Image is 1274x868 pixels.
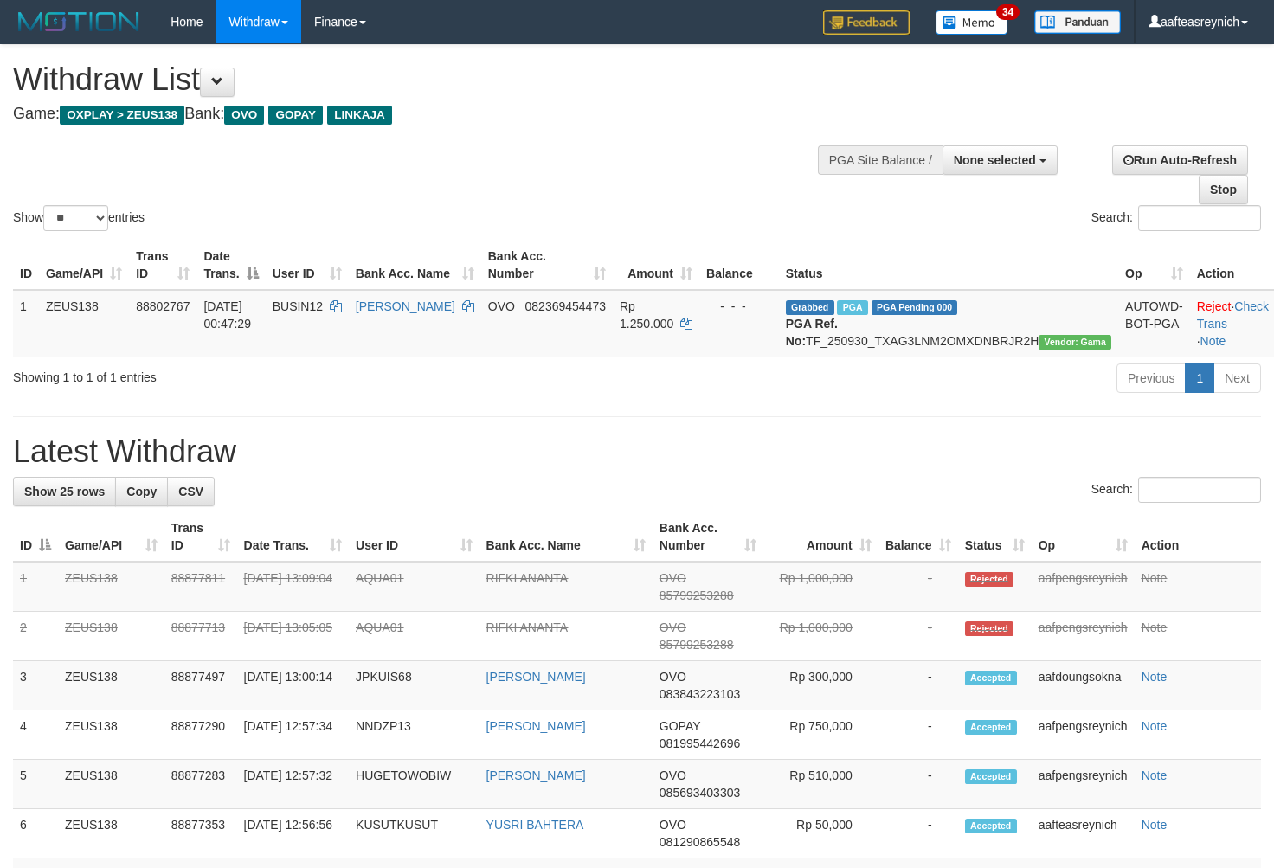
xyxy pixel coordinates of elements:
[660,687,740,701] span: Copy 083843223103 to clipboard
[58,710,164,760] td: ZEUS138
[878,512,958,562] th: Balance: activate to sort column ascending
[164,661,237,710] td: 88877497
[1197,299,1269,331] a: Check Trans
[1116,363,1186,393] a: Previous
[763,661,878,710] td: Rp 300,000
[13,612,58,661] td: 2
[349,241,481,290] th: Bank Acc. Name: activate to sort column ascending
[1142,818,1168,832] a: Note
[943,145,1058,175] button: None selected
[164,809,237,858] td: 88877353
[965,819,1017,833] span: Accepted
[268,106,323,125] span: GOPAY
[699,241,779,290] th: Balance
[1032,710,1135,760] td: aafpengsreynich
[763,562,878,612] td: Rp 1,000,000
[525,299,606,313] span: Copy 082369454473 to clipboard
[481,241,613,290] th: Bank Acc. Number: activate to sort column ascending
[1138,477,1261,503] input: Search:
[13,512,58,562] th: ID: activate to sort column descending
[58,512,164,562] th: Game/API: activate to sort column ascending
[129,241,196,290] th: Trans ID: activate to sort column ascending
[779,241,1118,290] th: Status
[196,241,265,290] th: Date Trans.: activate to sort column descending
[164,512,237,562] th: Trans ID: activate to sort column ascending
[486,670,586,684] a: [PERSON_NAME]
[13,661,58,710] td: 3
[13,710,58,760] td: 4
[878,612,958,661] td: -
[660,620,686,634] span: OVO
[965,671,1017,685] span: Accepted
[60,106,184,125] span: OXPLAY > ZEUS138
[13,434,1261,469] h1: Latest Withdraw
[39,290,129,357] td: ZEUS138
[13,760,58,809] td: 5
[349,710,479,760] td: NNDZP13
[1142,571,1168,585] a: Note
[660,719,700,733] span: GOPAY
[327,106,392,125] span: LINKAJA
[13,205,145,231] label: Show entries
[1185,363,1214,393] a: 1
[1142,620,1168,634] a: Note
[878,710,958,760] td: -
[237,612,350,661] td: [DATE] 13:05:05
[488,299,515,313] span: OVO
[486,620,569,634] a: RIFKI ANANTA
[779,290,1118,357] td: TF_250930_TXAG3LNM2OMXDNBRJR2H
[486,571,569,585] a: RIFKI ANANTA
[1138,205,1261,231] input: Search:
[58,562,164,612] td: ZEUS138
[965,572,1013,587] span: Rejected
[660,736,740,750] span: Copy 081995442696 to clipboard
[706,298,772,315] div: - - -
[13,290,39,357] td: 1
[237,661,350,710] td: [DATE] 13:00:14
[763,512,878,562] th: Amount: activate to sort column ascending
[224,106,264,125] span: OVO
[1118,241,1190,290] th: Op: activate to sort column ascending
[43,205,108,231] select: Showentries
[878,562,958,612] td: -
[872,300,958,315] span: PGA Pending
[1032,612,1135,661] td: aafpengsreynich
[237,809,350,858] td: [DATE] 12:56:56
[178,485,203,498] span: CSV
[660,638,734,652] span: Copy 85799253288 to clipboard
[356,299,455,313] a: [PERSON_NAME]
[878,809,958,858] td: -
[164,710,237,760] td: 88877290
[763,612,878,661] td: Rp 1,000,000
[1118,290,1190,357] td: AUTOWD-BOT-PGA
[273,299,323,313] span: BUSIN12
[349,612,479,661] td: AQUA01
[786,300,834,315] span: Grabbed
[958,512,1032,562] th: Status: activate to sort column ascending
[167,477,215,506] a: CSV
[136,299,190,313] span: 88802767
[653,512,763,562] th: Bank Acc. Number: activate to sort column ascending
[660,670,686,684] span: OVO
[620,299,673,331] span: Rp 1.250.000
[1213,363,1261,393] a: Next
[763,809,878,858] td: Rp 50,000
[58,661,164,710] td: ZEUS138
[486,719,586,733] a: [PERSON_NAME]
[237,710,350,760] td: [DATE] 12:57:34
[13,809,58,858] td: 6
[479,512,653,562] th: Bank Acc. Name: activate to sort column ascending
[786,317,838,348] b: PGA Ref. No:
[763,710,878,760] td: Rp 750,000
[58,809,164,858] td: ZEUS138
[349,512,479,562] th: User ID: activate to sort column ascending
[266,241,349,290] th: User ID: activate to sort column ascending
[878,661,958,710] td: -
[1142,670,1168,684] a: Note
[58,612,164,661] td: ZEUS138
[13,477,116,506] a: Show 25 rows
[954,153,1036,167] span: None selected
[1197,299,1232,313] a: Reject
[1032,562,1135,612] td: aafpengsreynich
[660,835,740,849] span: Copy 081290865548 to clipboard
